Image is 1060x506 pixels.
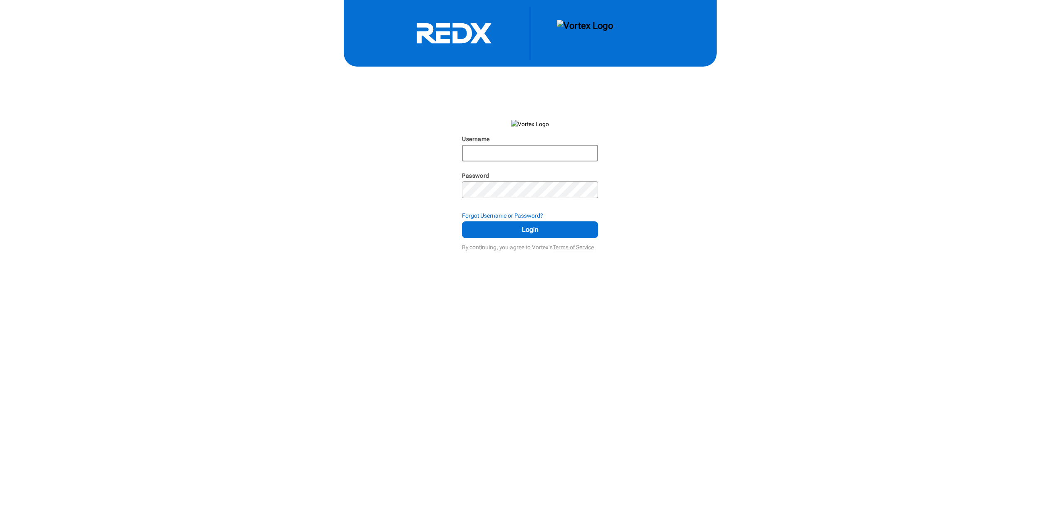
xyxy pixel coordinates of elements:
[462,172,489,179] label: Password
[462,212,543,219] strong: Forgot Username or Password?
[462,136,489,142] label: Username
[462,211,598,220] div: Forgot Username or Password?
[392,22,516,44] svg: RedX Logo
[553,244,594,251] a: Terms of Service
[462,221,598,238] button: Login
[472,225,587,235] span: Login
[511,120,549,128] img: Vortex Logo
[462,240,598,251] div: By continuing, you agree to Vortex's
[557,20,613,47] img: Vortex Logo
